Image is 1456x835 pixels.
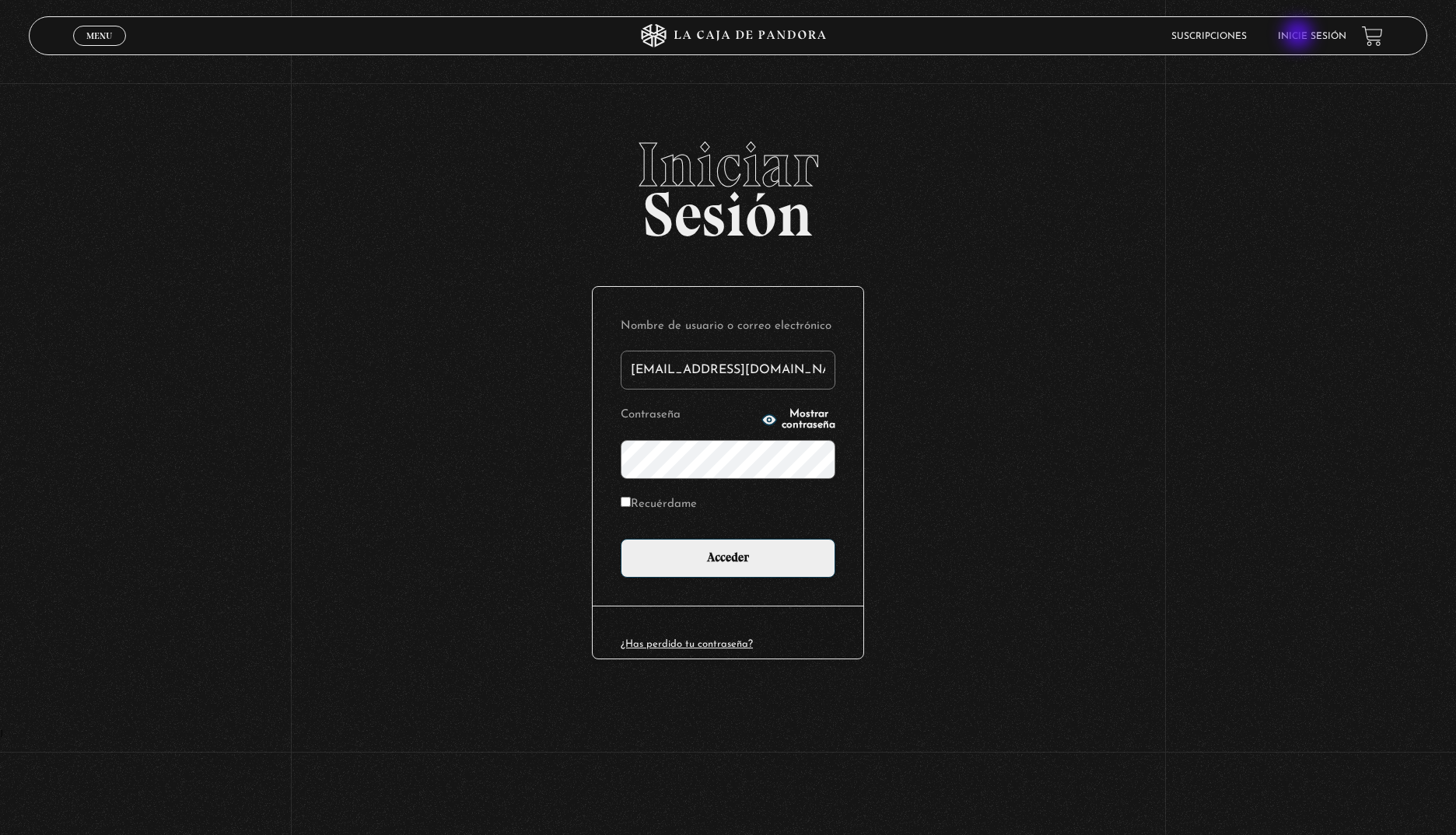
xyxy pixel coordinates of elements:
a: Inicie sesión [1278,32,1346,41]
label: Nombre de usuario o correo electrónico [621,315,835,339]
label: Recuérdame [621,493,697,517]
span: Mostrar contraseña [782,409,835,431]
span: Menu [86,31,112,40]
a: Suscripciones [1171,32,1247,41]
input: Acceder [621,539,835,578]
button: Mostrar contraseña [761,409,835,431]
a: ¿Has perdido tu contraseña? [621,639,753,649]
h2: Sesión [29,134,1426,233]
span: Iniciar [29,134,1426,196]
span: Cerrar [81,44,117,55]
label: Contraseña [621,404,757,428]
input: Recuérdame [621,497,631,507]
a: View your shopping cart [1362,26,1383,47]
